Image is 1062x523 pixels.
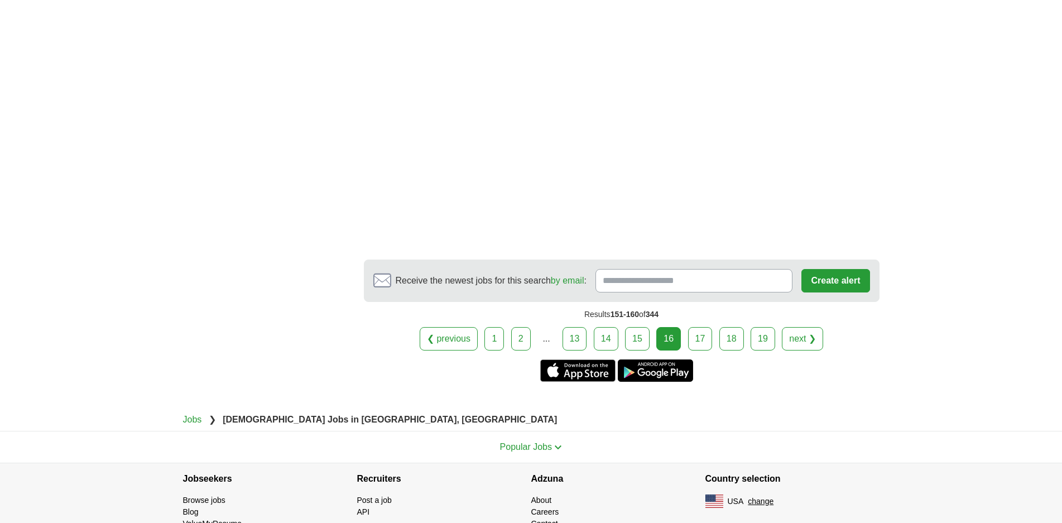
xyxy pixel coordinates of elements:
a: 19 [751,327,775,351]
span: 344 [646,310,659,319]
a: About [531,496,552,505]
a: 2 [511,327,531,351]
span: 151-160 [611,310,639,319]
img: toggle icon [554,445,562,450]
span: ❯ [209,415,216,424]
a: by email [551,276,584,285]
a: Browse jobs [183,496,225,505]
img: US flag [705,495,723,508]
h4: Country selection [705,463,880,495]
span: Receive the newest jobs for this search : [396,274,587,287]
a: 18 [719,327,744,351]
a: 1 [484,327,504,351]
a: API [357,507,370,516]
a: 17 [688,327,713,351]
a: 13 [563,327,587,351]
strong: [DEMOGRAPHIC_DATA] Jobs in [GEOGRAPHIC_DATA], [GEOGRAPHIC_DATA] [223,415,557,424]
a: Post a job [357,496,392,505]
div: 16 [656,327,681,351]
a: next ❯ [782,327,823,351]
a: 15 [625,327,650,351]
div: ... [535,328,558,350]
div: Results of [364,302,880,327]
a: Get the Android app [618,359,693,382]
button: change [748,496,773,507]
button: Create alert [801,269,869,292]
a: Get the iPhone app [540,359,616,382]
a: Careers [531,507,559,516]
a: Blog [183,507,199,516]
span: Popular Jobs [500,442,552,452]
a: 14 [594,327,618,351]
a: Jobs [183,415,202,424]
span: USA [728,496,744,507]
a: ❮ previous [420,327,478,351]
